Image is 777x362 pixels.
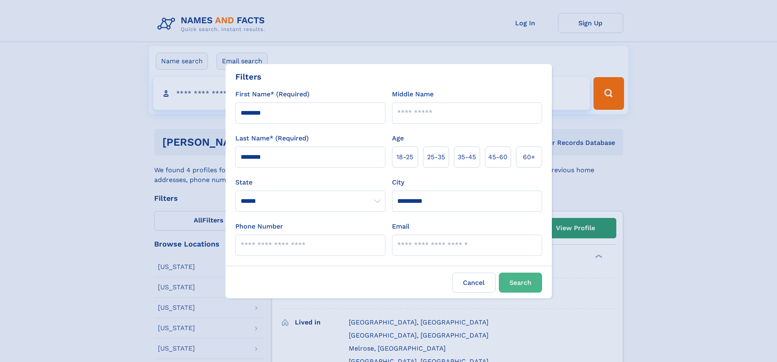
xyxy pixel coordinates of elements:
[396,152,413,162] span: 18‑25
[235,178,385,187] label: State
[499,273,542,293] button: Search
[488,152,507,162] span: 45‑60
[235,133,309,143] label: Last Name* (Required)
[458,152,476,162] span: 35‑45
[392,178,404,187] label: City
[427,152,445,162] span: 25‑35
[235,222,283,231] label: Phone Number
[392,222,410,231] label: Email
[523,152,535,162] span: 60+
[235,89,310,99] label: First Name* (Required)
[235,71,261,83] div: Filters
[392,133,404,143] label: Age
[392,89,434,99] label: Middle Name
[452,273,496,293] label: Cancel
